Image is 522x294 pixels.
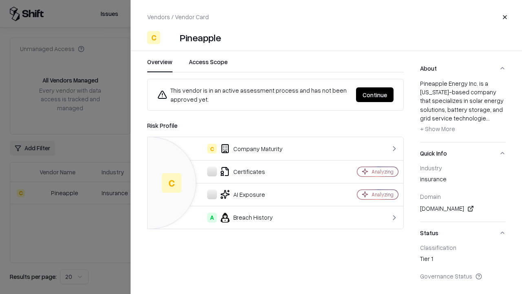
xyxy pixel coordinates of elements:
div: Tier 1 [420,254,506,266]
button: Access Scope [189,58,228,72]
button: Overview [147,58,173,72]
div: Governance Status [420,272,506,280]
div: This vendor is in an active assessment process and has not been approved yet. [157,86,349,104]
div: AI Exposure [154,189,329,199]
div: C [147,31,160,44]
button: Status [420,222,506,244]
div: Company Maturity [154,144,329,154]
p: Vendors / Vendor Card [147,13,209,21]
div: C [162,173,181,193]
div: Domain [420,193,506,200]
span: ... [486,114,490,122]
div: insurance [420,175,506,186]
div: Certificates [154,167,329,176]
div: Analyzing [372,191,394,198]
div: C [207,144,217,154]
div: Breach History [154,213,329,223]
div: Classification [420,244,506,251]
div: Pineapple Energy Inc. is a [US_STATE]-based company that specializes in solar energy solutions, b... [420,79,506,136]
span: + Show More [420,125,455,132]
div: Pineapple [180,31,221,44]
button: Quick Info [420,143,506,164]
div: [DOMAIN_NAME] [420,204,506,214]
button: + Show More [420,122,455,136]
div: Industry [420,164,506,171]
button: Continue [356,87,394,102]
div: Analyzing [372,168,394,175]
img: Pineapple [164,31,177,44]
button: About [420,58,506,79]
div: Risk Profile [147,120,404,130]
div: About [420,79,506,142]
div: Quick Info [420,164,506,222]
div: A [207,213,217,223]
